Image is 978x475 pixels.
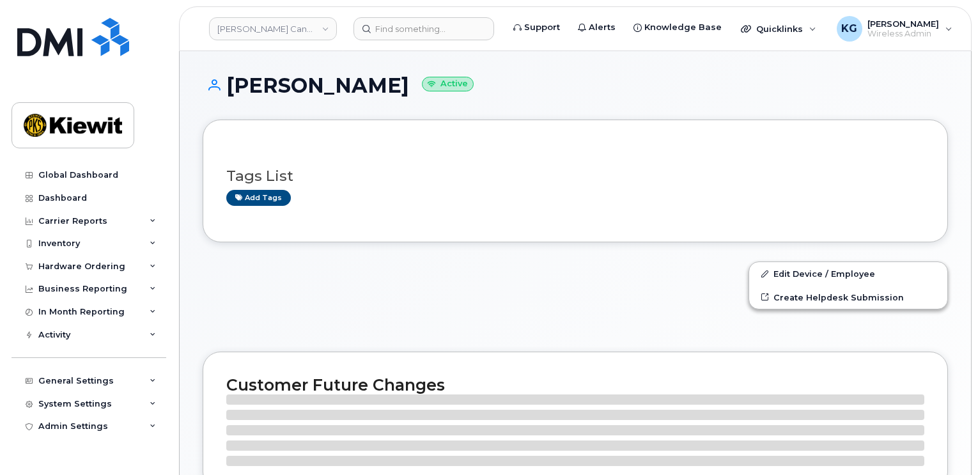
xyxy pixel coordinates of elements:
h2: Customer Future Changes [226,375,924,394]
a: Add tags [226,190,291,206]
h3: Tags List [226,168,924,184]
a: Edit Device / Employee [749,262,947,285]
h1: [PERSON_NAME] [203,74,948,97]
a: Create Helpdesk Submission [749,286,947,309]
small: Active [422,77,474,91]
